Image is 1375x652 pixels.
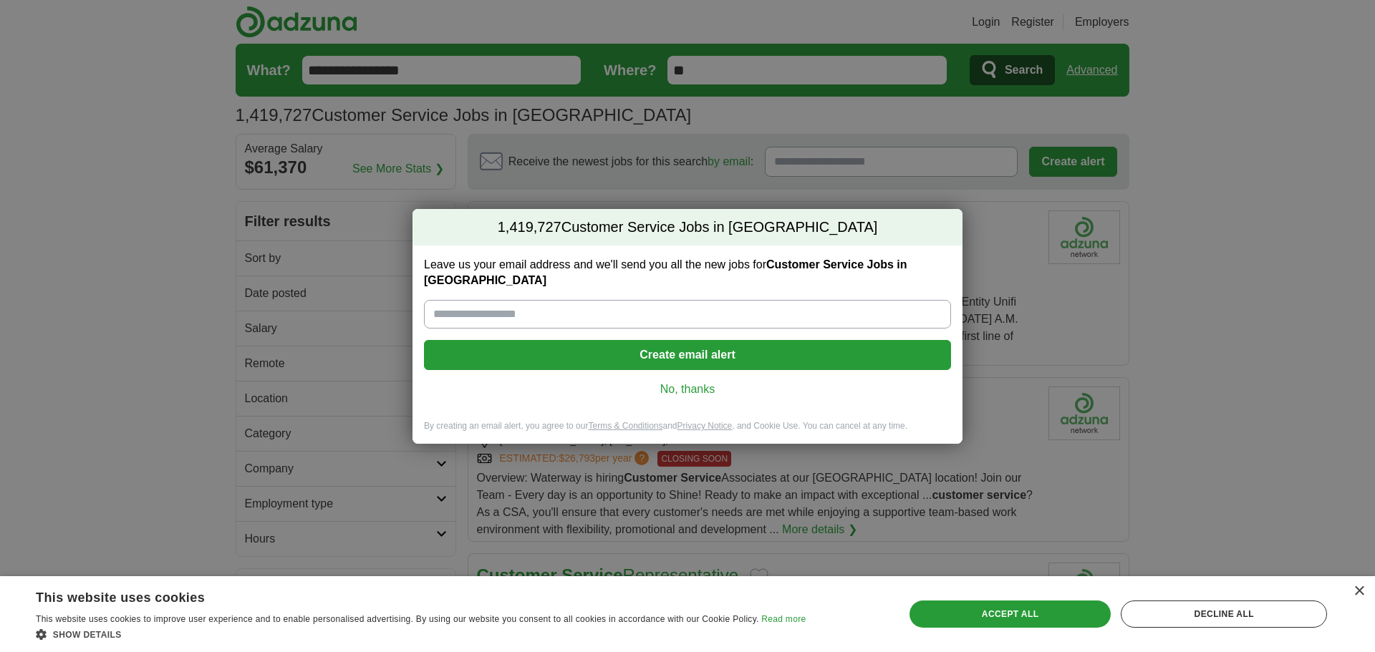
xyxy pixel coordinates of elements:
[412,209,962,246] h2: Customer Service Jobs in [GEOGRAPHIC_DATA]
[36,627,806,641] div: Show details
[1121,600,1327,628] div: Decline all
[498,218,561,238] span: 1,419,727
[435,381,940,397] a: No, thanks
[424,257,951,288] label: Leave us your email address and we'll send you all the new jobs for
[761,614,806,624] a: Read more, opens a new window
[53,630,122,640] span: Show details
[1354,586,1364,597] div: Close
[412,420,962,444] div: By creating an email alert, you agree to our and , and Cookie Use. You can cancel at any time.
[588,421,662,431] a: Terms & Conditions
[36,614,759,624] span: This website uses cookies to improve user experience and to enable personalised advertising. By u...
[36,585,770,606] div: This website uses cookies
[424,340,951,370] button: Create email alert
[677,421,733,431] a: Privacy Notice
[910,600,1111,628] div: Accept all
